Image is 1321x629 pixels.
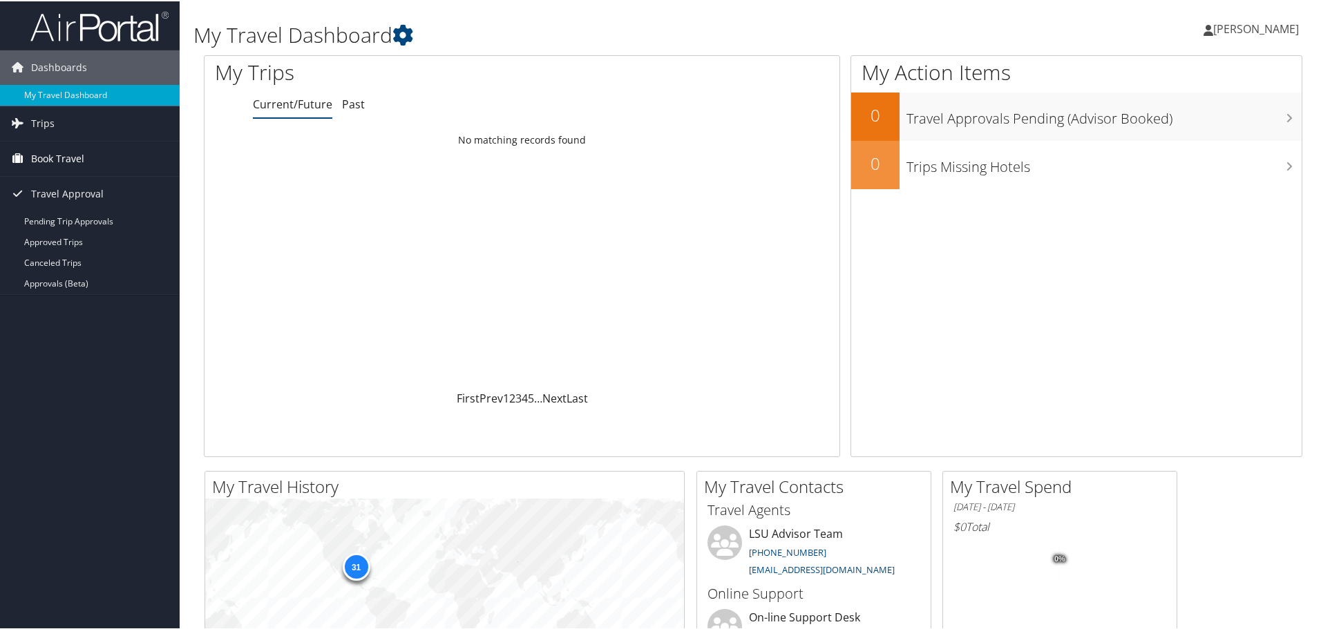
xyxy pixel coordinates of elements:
h2: My Travel History [212,474,684,497]
a: 3 [515,389,522,405]
li: LSU Advisor Team [701,524,927,581]
h3: Online Support [707,583,920,602]
h2: My Travel Contacts [704,474,931,497]
tspan: 0% [1054,554,1065,562]
h1: My Action Items [851,57,1302,86]
span: … [534,389,542,405]
h2: My Travel Spend [950,474,1177,497]
img: airportal-logo.png [30,9,169,41]
a: 1 [503,389,509,405]
span: [PERSON_NAME] [1213,20,1299,35]
a: Past [342,95,365,110]
a: [PHONE_NUMBER] [749,545,826,557]
a: 5 [528,389,534,405]
h3: Travel Agents [707,499,920,519]
h3: Travel Approvals Pending (Advisor Booked) [906,101,1302,127]
h2: 0 [851,151,900,174]
a: Prev [479,389,503,405]
a: Last [567,389,588,405]
a: Current/Future [253,95,332,110]
a: 0Travel Approvals Pending (Advisor Booked) [851,91,1302,139]
span: Dashboards [31,49,87,84]
a: [PERSON_NAME] [1204,7,1313,48]
a: 2 [509,389,515,405]
a: [EMAIL_ADDRESS][DOMAIN_NAME] [749,562,895,574]
span: Trips [31,105,55,139]
h1: My Travel Dashboard [193,19,940,48]
h1: My Trips [215,57,564,86]
h3: Trips Missing Hotels [906,149,1302,175]
a: 4 [522,389,528,405]
span: $0 [953,518,966,533]
a: Next [542,389,567,405]
div: 31 [342,552,370,579]
h2: 0 [851,102,900,126]
h6: Total [953,518,1166,533]
a: First [457,389,479,405]
td: No matching records found [205,126,839,151]
span: Book Travel [31,140,84,175]
a: 0Trips Missing Hotels [851,139,1302,188]
h6: [DATE] - [DATE] [953,499,1166,512]
span: Travel Approval [31,175,104,210]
